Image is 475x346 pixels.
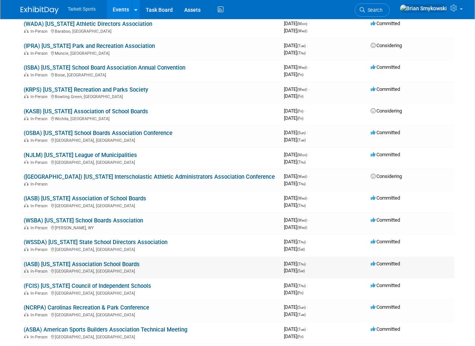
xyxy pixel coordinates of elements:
[284,261,308,267] span: [DATE]
[30,29,50,34] span: In-Person
[297,291,303,295] span: (Fri)
[284,224,307,230] span: [DATE]
[297,73,303,77] span: (Fri)
[297,22,307,26] span: (Mon)
[30,51,50,56] span: In-Person
[24,138,29,142] img: In-Person Event
[30,247,50,252] span: In-Person
[284,202,306,208] span: [DATE]
[284,239,308,244] span: [DATE]
[297,131,306,135] span: (Sun)
[284,137,306,143] span: [DATE]
[24,21,152,27] a: (WADA) [US_STATE] Athletic Directors Association
[297,203,306,208] span: (Thu)
[371,21,400,26] span: Committed
[68,6,96,12] span: Tarkett Sports
[21,6,59,14] img: ExhibitDay
[297,335,303,339] span: (Fri)
[24,203,29,207] img: In-Person Event
[297,175,307,179] span: (Wed)
[297,313,306,317] span: (Tue)
[24,51,29,55] img: In-Person Event
[24,160,29,164] img: In-Person Event
[400,4,447,13] img: Brian Smykowski
[284,152,309,157] span: [DATE]
[30,160,50,165] span: In-Person
[297,87,307,92] span: (Wed)
[24,173,275,180] a: ([GEOGRAPHIC_DATA]) [US_STATE] Interscholastic Athletic Administrators Association Conference
[24,311,278,317] div: [GEOGRAPHIC_DATA], [GEOGRAPHIC_DATA]
[297,51,306,55] span: (Thu)
[307,261,308,267] span: -
[284,304,308,310] span: [DATE]
[284,93,303,99] span: [DATE]
[307,130,308,135] span: -
[30,73,50,78] span: In-Person
[24,137,278,143] div: [GEOGRAPHIC_DATA], [GEOGRAPHIC_DATA]
[297,218,307,222] span: (Wed)
[297,262,306,266] span: (Thu)
[308,21,309,26] span: -
[24,108,148,115] a: (KASB) [US_STATE] Association of School Boards
[284,311,306,317] span: [DATE]
[371,283,400,288] span: Committed
[297,160,306,164] span: (Thu)
[284,130,308,135] span: [DATE]
[30,335,50,340] span: In-Person
[24,50,278,56] div: Muncie, [GEOGRAPHIC_DATA]
[297,109,303,113] span: (Fri)
[24,335,29,338] img: In-Person Event
[371,43,402,48] span: Considering
[371,261,400,267] span: Committed
[307,304,308,310] span: -
[371,86,400,92] span: Committed
[297,65,307,70] span: (Wed)
[24,115,278,121] div: Wichita, [GEOGRAPHIC_DATA]
[24,116,29,120] img: In-Person Event
[371,173,402,179] span: Considering
[297,116,303,121] span: (Fri)
[24,224,278,230] div: [PERSON_NAME], WY
[284,28,307,33] span: [DATE]
[30,94,50,99] span: In-Person
[284,21,309,26] span: [DATE]
[24,291,29,295] img: In-Person Event
[24,283,151,289] a: (FCIS) [US_STATE] Council of Independent Schools
[371,195,400,201] span: Committed
[24,290,278,296] div: [GEOGRAPHIC_DATA], [GEOGRAPHIC_DATA]
[365,7,383,13] span: Search
[24,28,278,34] div: Baraboo, [GEOGRAPHIC_DATA]
[24,269,29,273] img: In-Person Event
[308,152,309,157] span: -
[297,327,306,332] span: (Tue)
[284,217,309,223] span: [DATE]
[284,181,306,186] span: [DATE]
[24,225,29,229] img: In-Person Event
[307,43,308,48] span: -
[24,239,167,246] a: (WSSDA) [US_STATE] State School Directors Association
[307,239,308,244] span: -
[304,108,306,114] span: -
[24,159,278,165] div: [GEOGRAPHIC_DATA], [GEOGRAPHIC_DATA]
[371,239,400,244] span: Committed
[297,153,307,157] span: (Mon)
[284,268,305,273] span: [DATE]
[30,225,50,230] span: In-Person
[24,73,29,76] img: In-Person Event
[24,333,278,340] div: [GEOGRAPHIC_DATA], [GEOGRAPHIC_DATA]
[284,283,308,288] span: [DATE]
[308,195,309,201] span: -
[297,29,307,33] span: (Wed)
[355,3,390,17] a: Search
[24,326,187,333] a: (ASBA) American Sports Builders Association Technical Meeting
[297,240,306,244] span: (Thu)
[24,71,278,78] div: Boise, [GEOGRAPHIC_DATA]
[284,173,309,179] span: [DATE]
[30,313,50,317] span: In-Person
[284,195,309,201] span: [DATE]
[24,304,149,311] a: (NCRPA) Carolinas Recreation & Park Conference
[24,29,29,33] img: In-Person Event
[30,269,50,274] span: In-Person
[284,290,303,295] span: [DATE]
[30,291,50,296] span: In-Person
